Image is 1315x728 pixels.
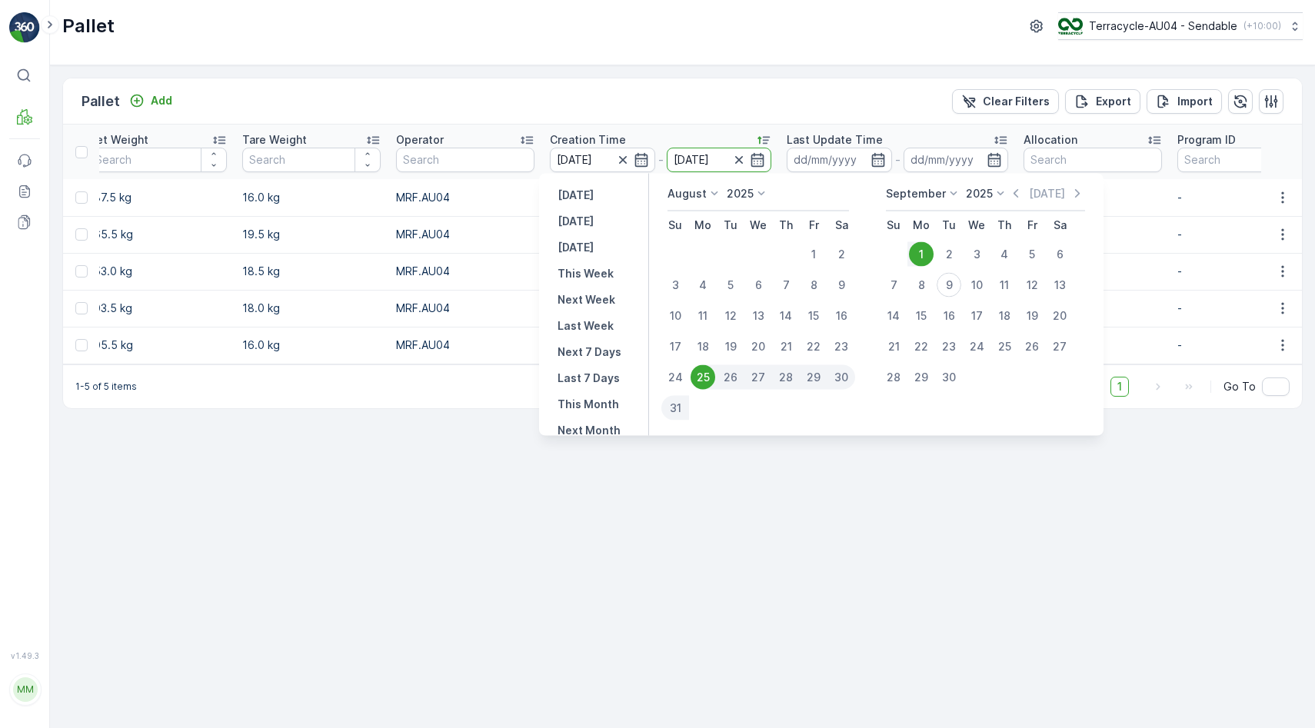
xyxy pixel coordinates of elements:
[242,132,307,148] p: Tare Weight
[909,334,934,359] div: 22
[718,304,743,328] div: 12
[1024,132,1077,148] p: Allocation
[952,89,1059,114] button: Clear Filters
[75,302,88,314] div: Toggle Row Selected
[235,216,388,253] td: 19.5 kg
[992,273,1017,298] div: 11
[937,334,961,359] div: 23
[881,273,906,298] div: 7
[663,334,687,359] div: 17
[1096,94,1131,109] p: Export
[1020,334,1044,359] div: 26
[551,421,627,440] button: Next Month
[396,148,534,172] input: Search
[774,334,798,359] div: 21
[388,290,542,327] td: MRF.AU04
[9,663,40,716] button: MM
[663,365,687,390] div: 24
[827,365,855,390] div: 30
[550,148,655,172] input: dd/mm/yyyy
[551,238,600,257] button: Tomorrow
[717,211,744,239] th: Tuesday
[551,343,628,361] button: Next 7 Days
[829,242,854,267] div: 2
[964,304,989,328] div: 17
[667,148,772,172] input: dd/mm/yyyy
[718,273,743,298] div: 5
[551,212,600,231] button: Today
[1029,186,1065,201] p: [DATE]
[909,273,934,298] div: 8
[235,290,388,327] td: 18.0 kg
[904,148,1009,172] input: dd/mm/yyyy
[558,423,621,438] p: Next Month
[661,211,689,239] th: Sunday
[1020,304,1044,328] div: 19
[937,365,961,390] div: 30
[801,334,826,359] div: 22
[964,273,989,298] div: 10
[558,188,594,203] p: [DATE]
[388,253,542,290] td: MRF.AU04
[801,242,826,267] div: 1
[801,304,826,328] div: 15
[9,12,40,43] img: logo
[81,179,235,216] td: 187.5 kg
[881,365,906,390] div: 28
[691,365,715,390] div: 25
[88,132,148,148] p: Net Weight
[558,371,620,386] p: Last 7 Days
[396,132,444,148] p: Operator
[558,397,619,412] p: This Month
[691,334,715,359] div: 18
[551,186,600,204] button: Yesterday
[123,91,178,110] button: Add
[663,273,687,298] div: 3
[1147,89,1222,114] button: Import
[388,179,542,216] td: MRF.AU04
[746,273,771,298] div: 6
[992,304,1017,328] div: 18
[1020,273,1044,298] div: 12
[62,14,115,38] p: Pallet
[746,334,771,359] div: 20
[558,240,594,255] p: [DATE]
[1047,304,1072,328] div: 20
[691,304,715,328] div: 11
[935,211,963,239] th: Tuesday
[746,304,771,328] div: 13
[81,290,235,327] td: 103.5 kg
[1047,242,1072,267] div: 6
[1177,132,1236,148] p: Program ID
[9,651,40,660] span: v 1.49.3
[689,211,717,239] th: Monday
[75,191,88,204] div: Toggle Row Selected
[75,265,88,278] div: Toggle Row Selected
[895,151,901,169] p: -
[550,132,626,148] p: Creation Time
[909,242,934,267] div: 1
[551,395,625,414] button: This Month
[787,132,883,148] p: Last Update Time
[1089,18,1237,34] p: Terracycle-AU04 - Sendable
[881,334,906,359] div: 21
[937,304,961,328] div: 16
[717,365,744,390] div: 26
[787,148,892,172] input: dd/mm/yyyy
[1243,20,1281,32] p: ( +10:00 )
[81,327,235,364] td: 105.5 kg
[388,216,542,253] td: MRF.AU04
[800,365,827,390] div: 29
[772,211,800,239] th: Thursday
[907,211,935,239] th: Monday
[829,334,854,359] div: 23
[551,291,621,309] button: Next Week
[13,677,38,702] div: MM
[990,211,1018,239] th: Thursday
[75,339,88,351] div: Toggle Row Selected
[800,211,827,239] th: Friday
[558,318,614,334] p: Last Week
[81,253,235,290] td: 153.0 kg
[1177,94,1213,109] p: Import
[964,242,989,267] div: 3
